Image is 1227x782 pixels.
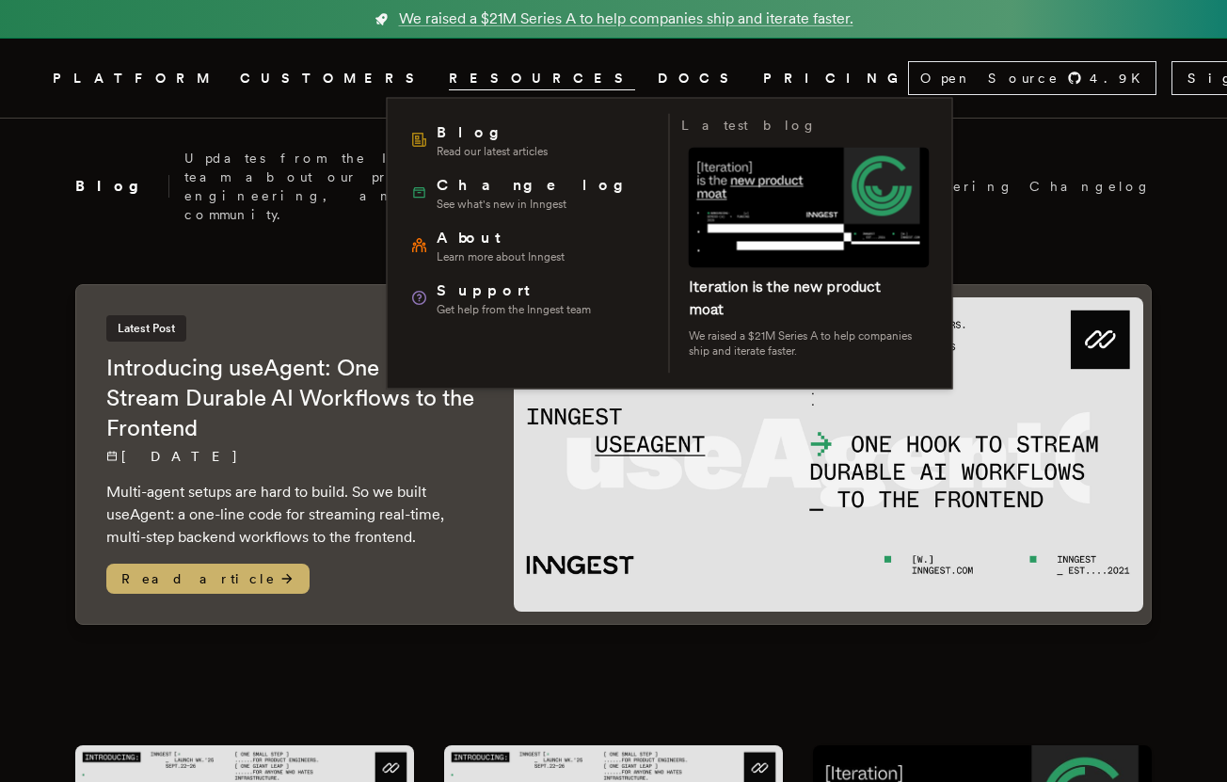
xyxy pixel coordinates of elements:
[403,167,658,219] a: ChangelogSee what's new in Inngest
[920,69,1060,88] span: Open Source
[437,279,591,302] span: Support
[240,67,426,90] a: CUSTOMERS
[437,197,637,212] span: See what's new in Inngest
[106,447,476,466] p: [DATE]
[437,174,637,197] span: Changelog
[403,114,658,167] a: BlogRead our latest articles
[763,67,908,90] a: PRICING
[75,284,1152,625] a: Latest PostIntroducing useAgent: One Hook to Stream Durable AI Workflows to the Frontend[DATE] Mu...
[403,272,658,325] a: SupportGet help from the Inngest team
[449,67,635,90] button: RESOURCES
[514,297,1143,612] img: Featured image for Introducing useAgent: One Hook to Stream Durable AI Workflows to the Frontend ...
[106,353,476,443] h2: Introducing useAgent: One Hook to Stream Durable AI Workflows to the Frontend
[1090,69,1152,88] span: 4.9 K
[437,227,565,249] span: About
[437,302,591,317] span: Get help from the Inngest team
[437,249,565,264] span: Learn more about Inngest
[106,481,476,549] p: Multi-agent setups are hard to build. So we built useAgent: a one-line code for streaming real-ti...
[53,67,217,90] button: PLATFORM
[437,121,548,144] span: Blog
[437,144,548,159] span: Read our latest articles
[681,114,817,136] h3: Latest blog
[658,67,741,90] a: DOCS
[184,149,469,224] p: Updates from the Inngest team about our product, engineering, and community.
[75,175,169,198] h2: Blog
[106,564,310,594] span: Read article
[689,278,881,318] a: Iteration is the new product moat
[1029,177,1152,196] a: Changelog
[399,8,853,30] span: We raised a $21M Series A to help companies ship and iterate faster.
[106,315,186,342] span: Latest Post
[403,219,658,272] a: AboutLearn more about Inngest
